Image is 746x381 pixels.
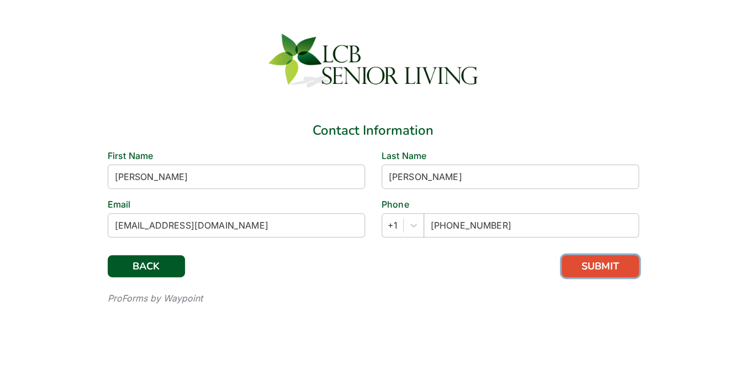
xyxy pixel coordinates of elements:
span: Phone [382,199,409,210]
button: SUBMIT [562,255,639,277]
span: Email [108,199,131,210]
img: ca1e8d4c-21cc-4d8e-8c61-34a84f21794c.png [263,29,484,95]
span: Last Name [382,150,427,161]
button: BACK [108,255,185,277]
div: Contact Information [108,120,639,140]
a: ProForms by Waypoint [108,293,203,304]
span: First Name [108,150,154,161]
